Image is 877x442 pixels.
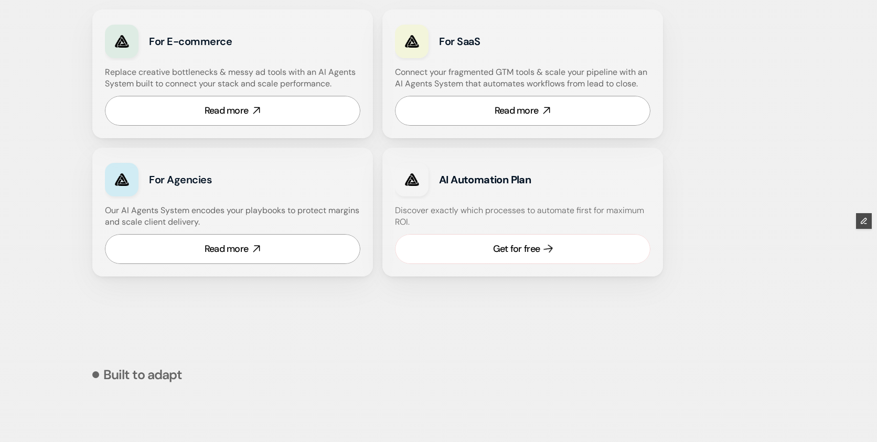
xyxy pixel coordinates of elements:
[395,205,650,228] h4: Discover exactly which processes to automate first for maximum ROI.
[105,234,360,264] a: Read more
[395,96,650,126] a: Read more
[205,104,249,117] div: Read more
[149,172,292,187] h3: For Agencies
[395,67,656,90] h4: Connect your fragmented GTM tools & scale your pipeline with an AI Agents System that automates w...
[493,242,540,256] div: Get for free
[856,213,872,229] button: Edit Framer Content
[105,67,358,90] h4: Replace creative bottlenecks & messy ad tools with an AI Agents System built to connect your stac...
[105,96,360,126] a: Read more
[105,205,360,228] h4: Our AI Agents System encodes your playbooks to protect margins and scale client delivery.
[395,234,650,264] a: Get for free
[495,104,539,117] div: Read more
[439,173,531,186] strong: AI Automation Plan
[103,368,182,381] p: Built to adapt
[205,242,249,256] div: Read more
